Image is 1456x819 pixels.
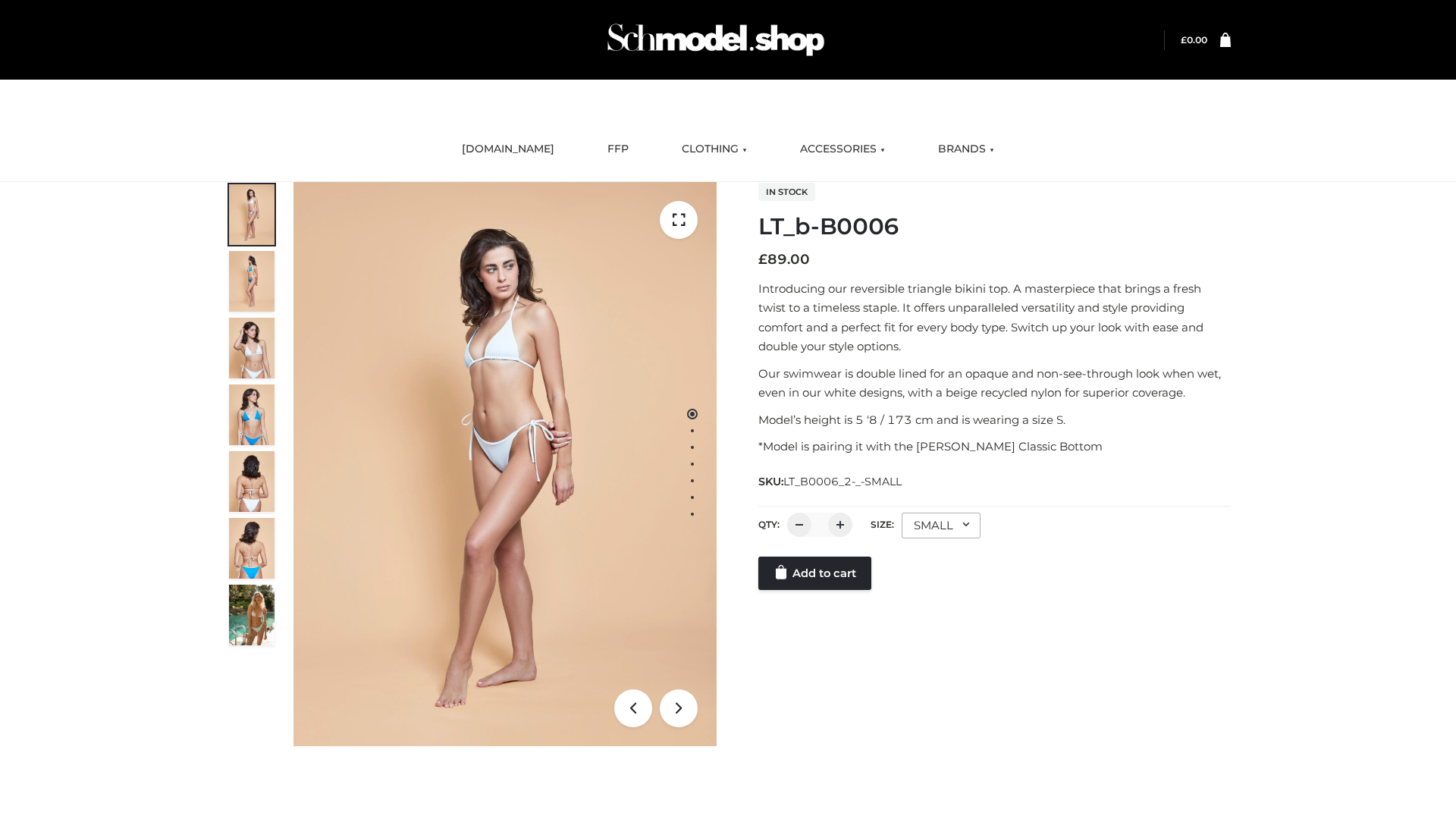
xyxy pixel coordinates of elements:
img: ArielClassicBikiniTop_CloudNine_AzureSky_OW114ECO_1 [293,182,717,746]
a: FFP [596,133,640,166]
img: ArielClassicBikiniTop_CloudNine_AzureSky_OW114ECO_2-scaled.jpg [229,251,275,312]
img: Arieltop_CloudNine_AzureSky2.jpg [229,585,275,645]
a: BRANDS [927,133,1006,166]
a: CLOTHING [670,133,758,166]
span: LT_B0006_2-_-SMALL [783,475,902,488]
a: £0.00 [1181,34,1207,45]
label: Size: [871,519,894,530]
label: QTY: [758,519,780,530]
span: £ [758,251,767,268]
img: ArielClassicBikiniTop_CloudNine_AzureSky_OW114ECO_7-scaled.jpg [229,451,275,512]
img: Schmodel Admin 964 [602,10,830,70]
span: £ [1181,34,1187,45]
p: Model’s height is 5 ‘8 / 173 cm and is wearing a size S. [758,410,1231,430]
span: In stock [758,183,815,201]
p: *Model is pairing it with the [PERSON_NAME] Classic Bottom [758,437,1231,457]
a: [DOMAIN_NAME] [450,133,566,166]
img: ArielClassicBikiniTop_CloudNine_AzureSky_OW114ECO_1-scaled.jpg [229,184,275,245]
bdi: 89.00 [758,251,810,268]
img: ArielClassicBikiniTop_CloudNine_AzureSky_OW114ECO_4-scaled.jpg [229,384,275,445]
img: ArielClassicBikiniTop_CloudNine_AzureSky_OW114ECO_3-scaled.jpg [229,318,275,378]
bdi: 0.00 [1181,34,1207,45]
a: Add to cart [758,557,871,590]
p: Introducing our reversible triangle bikini top. A masterpiece that brings a fresh twist to a time... [758,279,1231,356]
p: Our swimwear is double lined for an opaque and non-see-through look when wet, even in our white d... [758,364,1231,403]
img: ArielClassicBikiniTop_CloudNine_AzureSky_OW114ECO_8-scaled.jpg [229,518,275,579]
span: SKU: [758,472,903,491]
h1: LT_b-B0006 [758,213,1231,240]
a: ACCESSORIES [789,133,896,166]
div: SMALL [902,513,981,538]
